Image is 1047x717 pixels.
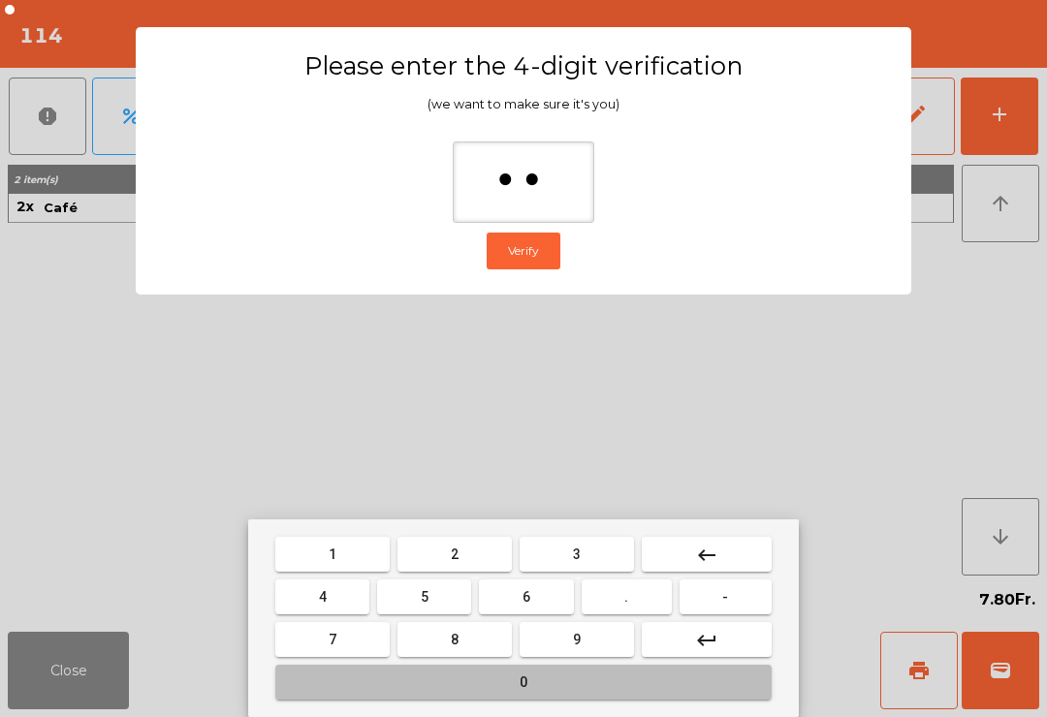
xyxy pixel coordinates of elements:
[329,546,336,562] span: 1
[319,589,327,605] span: 4
[573,546,581,562] span: 3
[329,632,336,647] span: 7
[487,233,560,269] button: Verify
[421,589,428,605] span: 5
[695,629,718,652] mat-icon: keyboard_return
[451,546,459,562] span: 2
[695,544,718,567] mat-icon: keyboard_backspace
[722,589,728,605] span: -
[523,589,530,605] span: 6
[428,97,619,111] span: (we want to make sure it's you)
[520,674,527,690] span: 0
[573,632,581,647] span: 9
[624,589,628,605] span: .
[451,632,459,647] span: 8
[174,50,873,81] h3: Please enter the 4-digit verification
